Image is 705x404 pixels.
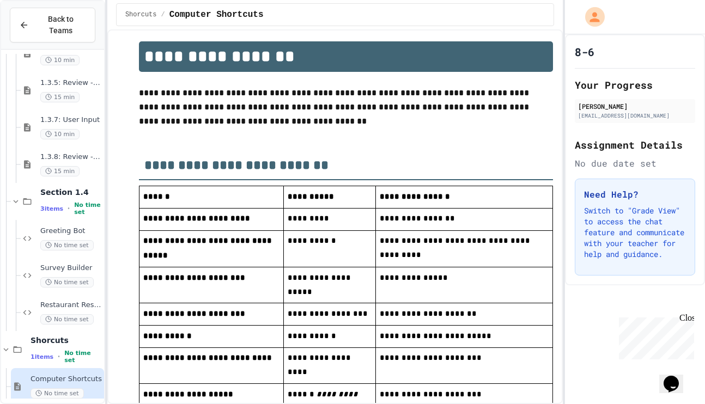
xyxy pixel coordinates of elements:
[40,240,94,250] span: No time set
[31,375,102,384] span: Computer Shortcuts
[169,8,264,21] span: Computer Shortcuts
[575,137,695,152] h2: Assignment Details
[40,55,80,65] span: 10 min
[575,77,695,93] h2: Your Progress
[161,10,165,19] span: /
[40,115,102,125] span: 1.3.7: User Input
[40,92,80,102] span: 15 min
[659,360,694,393] iframe: chat widget
[64,350,102,364] span: No time set
[40,301,102,310] span: Restaurant Reservation System
[40,205,63,212] span: 3 items
[40,129,80,139] span: 10 min
[584,188,686,201] h3: Need Help?
[40,78,102,88] span: 1.3.5: Review - String Operators
[578,112,692,120] div: [EMAIL_ADDRESS][DOMAIN_NAME]
[575,44,594,59] h1: 8-6
[40,264,102,273] span: Survey Builder
[40,314,94,325] span: No time set
[31,335,102,345] span: Shorcuts
[35,14,86,36] span: Back to Teams
[40,152,102,162] span: 1.3.8: Review - User Input
[40,227,102,236] span: Greeting Bot
[125,10,157,19] span: Shorcuts
[68,204,70,213] span: •
[40,187,102,197] span: Section 1.4
[40,277,94,287] span: No time set
[615,313,694,359] iframe: chat widget
[4,4,75,69] div: Chat with us now!Close
[31,388,84,399] span: No time set
[74,201,102,216] span: No time set
[10,8,95,42] button: Back to Teams
[40,166,80,176] span: 15 min
[575,157,695,170] div: No due date set
[31,353,53,360] span: 1 items
[58,352,60,361] span: •
[574,4,607,29] div: My Account
[578,101,692,111] div: [PERSON_NAME]
[584,205,686,260] p: Switch to "Grade View" to access the chat feature and communicate with your teacher for help and ...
